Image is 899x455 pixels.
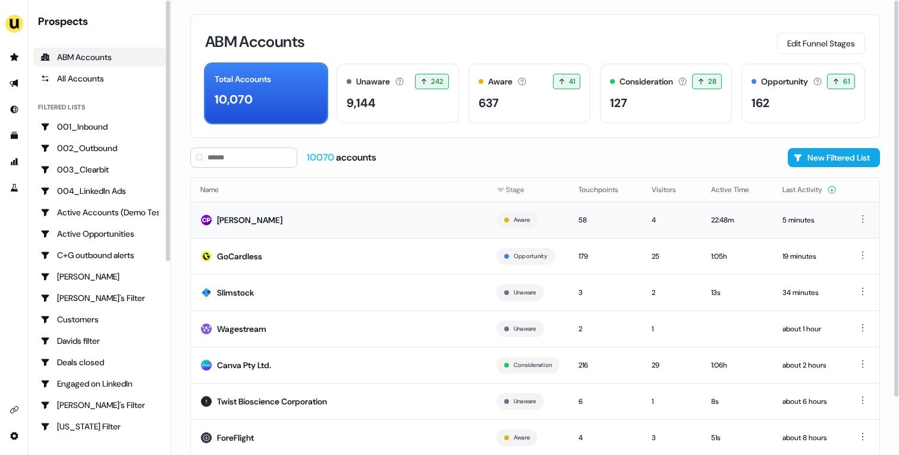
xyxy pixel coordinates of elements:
[788,148,880,167] button: New Filtered List
[652,359,692,371] div: 29
[356,76,390,88] div: Unaware
[514,396,536,407] button: Unaware
[711,396,763,407] div: 8s
[33,353,166,372] a: Go to Deals closed
[711,359,763,371] div: 1:06h
[5,126,24,145] a: Go to templates
[217,214,282,226] div: [PERSON_NAME]
[33,139,166,158] a: Go to 002_Outbound
[33,310,166,329] a: Go to Customers
[33,224,166,243] a: Go to Active Opportunities
[191,178,487,202] th: Name
[217,250,262,262] div: GoCardless
[215,73,271,86] div: Total Accounts
[33,48,166,67] a: ABM Accounts
[5,100,24,119] a: Go to Inbound
[5,400,24,419] a: Go to integrations
[33,374,166,393] a: Go to Engaged on LinkedIn
[610,94,627,112] div: 127
[33,246,166,265] a: Go to C+G outbound alerts
[40,206,159,218] div: Active Accounts (Demo Test)
[514,251,548,262] button: Opportunity
[569,76,576,87] span: 41
[579,214,633,226] div: 58
[40,228,159,240] div: Active Opportunities
[40,378,159,390] div: Engaged on LinkedIn
[620,76,673,88] div: Consideration
[40,185,159,197] div: 004_LinkedIn Ads
[33,69,166,88] a: All accounts
[33,267,166,286] a: Go to Charlotte Stone
[215,90,253,108] div: 10,070
[514,324,536,334] button: Unaware
[5,178,24,197] a: Go to experiments
[579,323,633,335] div: 2
[514,360,552,371] button: Consideration
[652,179,690,200] button: Visitors
[5,152,24,171] a: Go to attribution
[579,359,633,371] div: 216
[711,214,763,226] div: 22:48m
[5,48,24,67] a: Go to prospects
[217,396,327,407] div: Twist Bioscience Corporation
[205,34,304,49] h3: ABM Accounts
[5,426,24,445] a: Go to integrations
[307,151,376,164] div: accounts
[33,417,166,436] a: Go to Georgia Filter
[652,323,692,335] div: 1
[488,76,513,88] div: Aware
[33,396,166,415] a: Go to Geneviève's Filter
[782,214,837,226] div: 5 minutes
[782,179,837,200] button: Last Activity
[652,287,692,299] div: 2
[652,396,692,407] div: 1
[33,203,166,222] a: Go to Active Accounts (Demo Test)
[579,179,633,200] button: Touchpoints
[40,51,159,63] div: ABM Accounts
[752,94,769,112] div: 162
[708,76,716,87] span: 28
[843,76,850,87] span: 61
[40,399,159,411] div: [PERSON_NAME]'s Filter
[33,181,166,200] a: Go to 004_LinkedIn Ads
[652,250,692,262] div: 25
[711,432,763,444] div: 51s
[479,94,499,112] div: 637
[782,432,837,444] div: about 8 hours
[40,73,159,84] div: All Accounts
[217,323,266,335] div: Wagestream
[347,94,376,112] div: 9,144
[579,287,633,299] div: 3
[38,14,166,29] div: Prospects
[217,287,254,299] div: Slimstock
[40,121,159,133] div: 001_Inbound
[217,359,271,371] div: Canva Pty Ltd.
[33,331,166,350] a: Go to Davids filter
[579,432,633,444] div: 4
[782,250,837,262] div: 19 minutes
[33,160,166,179] a: Go to 003_Clearbit
[431,76,443,87] span: 242
[711,250,763,262] div: 1:05h
[711,179,763,200] button: Active Time
[514,215,530,225] button: Aware
[514,432,530,443] button: Aware
[40,313,159,325] div: Customers
[40,292,159,304] div: [PERSON_NAME]'s Filter
[496,184,559,196] div: Stage
[782,396,837,407] div: about 6 hours
[782,359,837,371] div: about 2 hours
[514,287,536,298] button: Unaware
[652,432,692,444] div: 3
[782,323,837,335] div: about 1 hour
[40,421,159,432] div: [US_STATE] Filter
[40,271,159,283] div: [PERSON_NAME]
[40,142,159,154] div: 002_Outbound
[761,76,808,88] div: Opportunity
[307,151,336,164] span: 10070
[33,117,166,136] a: Go to 001_Inbound
[40,249,159,261] div: C+G outbound alerts
[579,250,633,262] div: 179
[40,164,159,175] div: 003_Clearbit
[579,396,633,407] div: 6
